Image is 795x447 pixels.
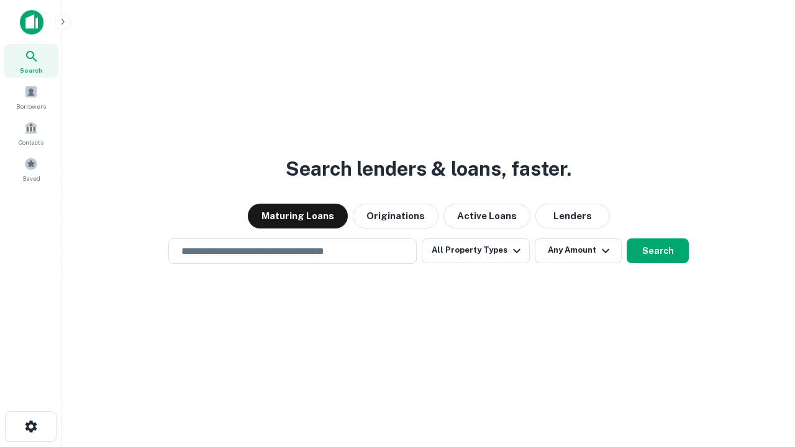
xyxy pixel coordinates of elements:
[4,80,58,114] a: Borrowers
[19,137,43,147] span: Contacts
[4,152,58,186] a: Saved
[733,348,795,407] iframe: Chat Widget
[353,204,438,228] button: Originations
[4,116,58,150] a: Contacts
[422,238,530,263] button: All Property Types
[16,101,46,111] span: Borrowers
[443,204,530,228] button: Active Loans
[535,204,610,228] button: Lenders
[20,10,43,35] img: capitalize-icon.png
[627,238,689,263] button: Search
[4,44,58,78] a: Search
[20,65,42,75] span: Search
[535,238,622,263] button: Any Amount
[286,154,571,184] h3: Search lenders & loans, faster.
[22,173,40,183] span: Saved
[248,204,348,228] button: Maturing Loans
